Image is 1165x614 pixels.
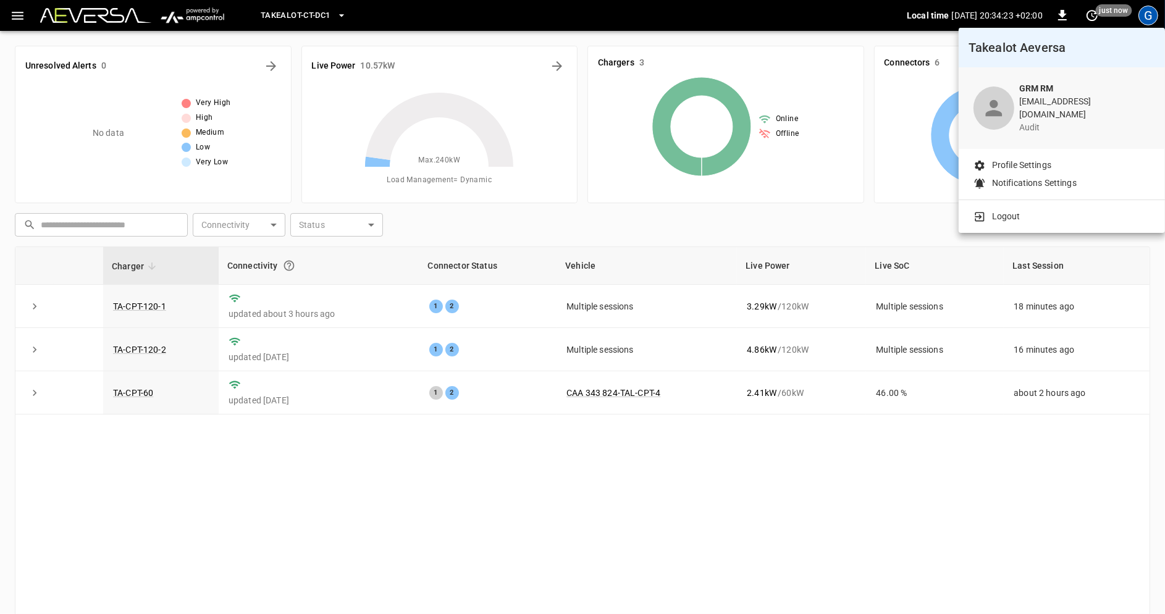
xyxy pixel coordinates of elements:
p: Logout [992,210,1020,223]
b: GRM RM [1019,83,1054,93]
p: Notifications Settings [992,177,1077,190]
h6: Takealot Aeversa [969,38,1155,57]
p: [EMAIL_ADDRESS][DOMAIN_NAME] [1019,95,1150,121]
p: audit [1019,121,1150,134]
p: Profile Settings [992,159,1051,172]
div: profile-icon [974,86,1014,130]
